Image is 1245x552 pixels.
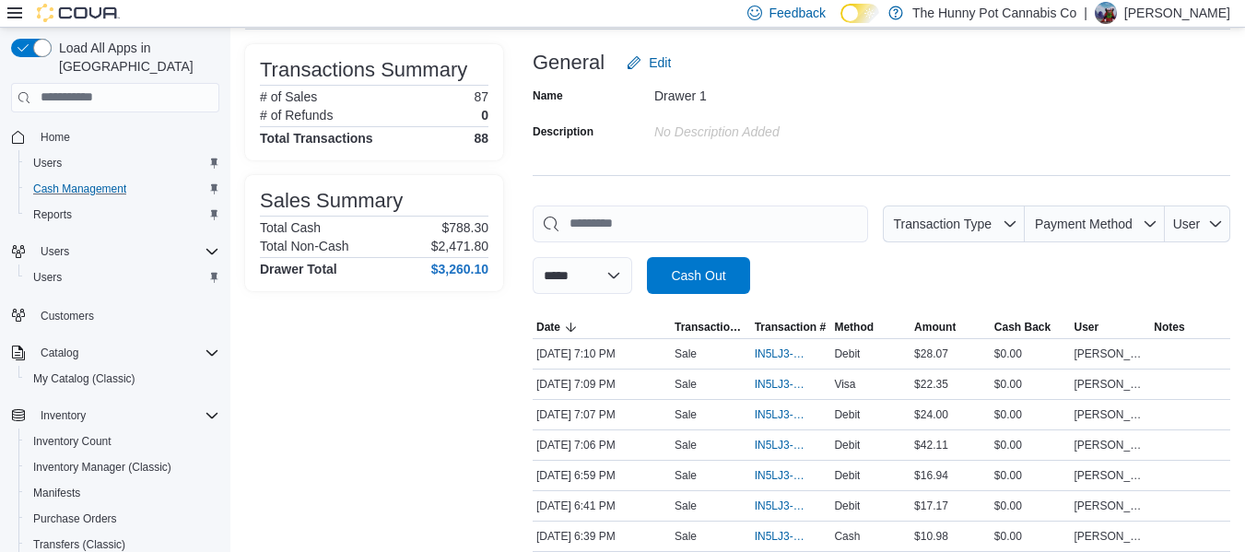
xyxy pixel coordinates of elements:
[33,434,112,449] span: Inventory Count
[26,430,119,452] a: Inventory Count
[1165,206,1230,242] button: User
[33,342,86,364] button: Catalog
[914,499,948,513] span: $17.17
[991,343,1071,365] div: $0.00
[1071,316,1151,338] button: User
[18,202,227,228] button: Reports
[533,316,671,338] button: Date
[533,124,593,139] label: Description
[26,152,69,174] a: Users
[41,408,86,423] span: Inventory
[1075,499,1147,513] span: [PERSON_NAME]
[991,316,1071,338] button: Cash Back
[755,434,828,456] button: IN5LJ3-5758187
[26,456,179,478] a: Inventory Manager (Classic)
[26,508,124,530] a: Purchase Orders
[441,220,488,235] p: $788.30
[33,342,219,364] span: Catalog
[533,525,671,547] div: [DATE] 6:39 PM
[1124,2,1230,24] p: [PERSON_NAME]
[991,495,1071,517] div: $0.00
[33,241,76,263] button: Users
[675,529,697,544] p: Sale
[755,468,809,483] span: IN5LJ3-5758122
[1075,438,1147,452] span: [PERSON_NAME]
[41,309,94,323] span: Customers
[914,468,948,483] span: $16.94
[1025,206,1165,242] button: Payment Method
[18,480,227,506] button: Manifests
[260,108,333,123] h6: # of Refunds
[654,81,901,103] div: Drawer 1
[26,178,219,200] span: Cash Management
[26,266,69,288] a: Users
[18,150,227,176] button: Users
[914,320,956,335] span: Amount
[26,482,219,504] span: Manifests
[260,239,349,253] h6: Total Non-Cash
[18,429,227,454] button: Inventory Count
[431,239,488,253] p: $2,471.80
[755,343,828,365] button: IN5LJ3-5758225
[26,368,143,390] a: My Catalog (Classic)
[910,316,991,338] button: Amount
[533,343,671,365] div: [DATE] 7:10 PM
[474,131,488,146] h4: 88
[671,266,725,285] span: Cash Out
[431,262,488,276] h4: $3,260.10
[1084,2,1087,24] p: |
[883,206,1025,242] button: Transaction Type
[481,108,488,123] p: 0
[533,373,671,395] div: [DATE] 7:09 PM
[33,241,219,263] span: Users
[26,204,79,226] a: Reports
[52,39,219,76] span: Load All Apps in [GEOGRAPHIC_DATA]
[912,2,1076,24] p: The Hunny Pot Cannabis Co
[18,454,227,480] button: Inventory Manager (Classic)
[755,438,809,452] span: IN5LJ3-5758187
[914,438,948,452] span: $42.11
[33,405,93,427] button: Inventory
[533,464,671,487] div: [DATE] 6:59 PM
[1154,320,1184,335] span: Notes
[1075,320,1099,335] span: User
[4,123,227,150] button: Home
[840,4,879,23] input: Dark Mode
[834,529,860,544] span: Cash
[994,320,1051,335] span: Cash Back
[755,404,828,426] button: IN5LJ3-5758196
[755,499,809,513] span: IN5LJ3-5757961
[33,371,135,386] span: My Catalog (Classic)
[755,525,828,547] button: IN5LJ3-5757949
[675,438,697,452] p: Sale
[675,377,697,392] p: Sale
[751,316,831,338] button: Transaction #
[755,320,826,335] span: Transaction #
[533,206,868,242] input: This is a search bar. As you type, the results lower in the page will automatically filter.
[991,464,1071,487] div: $0.00
[755,373,828,395] button: IN5LJ3-5758215
[1075,377,1147,392] span: [PERSON_NAME]
[18,176,227,202] button: Cash Management
[533,52,605,74] h3: General
[260,89,317,104] h6: # of Sales
[834,499,860,513] span: Debit
[991,525,1071,547] div: $0.00
[830,316,910,338] button: Method
[41,244,69,259] span: Users
[260,220,321,235] h6: Total Cash
[914,377,948,392] span: $22.35
[675,346,697,361] p: Sale
[675,468,697,483] p: Sale
[834,438,860,452] span: Debit
[755,495,828,517] button: IN5LJ3-5757961
[260,59,467,81] h3: Transactions Summary
[834,407,860,422] span: Debit
[893,217,992,231] span: Transaction Type
[26,152,219,174] span: Users
[33,305,101,327] a: Customers
[26,178,134,200] a: Cash Management
[769,4,826,22] span: Feedback
[671,316,751,338] button: Transaction Type
[840,23,841,24] span: Dark Mode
